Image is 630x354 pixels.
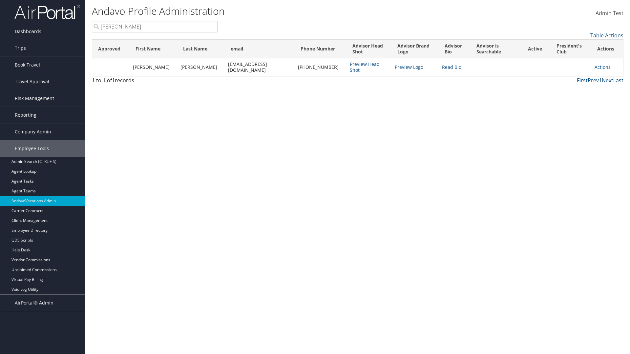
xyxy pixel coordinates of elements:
[15,23,41,40] span: Dashboards
[15,73,49,90] span: Travel Approval
[295,40,346,58] th: Phone Number: activate to sort column ascending
[92,21,218,32] input: Search
[92,4,446,18] h1: Andavo Profile Administration
[591,40,623,58] th: Actions
[522,40,551,58] th: Active: activate to sort column ascending
[596,3,623,24] a: Admin Test
[15,40,26,56] span: Trips
[177,58,225,76] td: [PERSON_NAME]
[588,77,599,84] a: Prev
[225,58,295,76] td: [EMAIL_ADDRESS][DOMAIN_NAME]
[395,64,423,70] a: Preview Logo
[599,77,602,84] a: 1
[225,40,295,58] th: email: activate to sort column ascending
[595,64,611,70] a: Actions
[92,40,130,58] th: Approved: activate to sort column ascending
[15,90,54,107] span: Risk Management
[442,64,461,70] a: Read Bio
[602,77,613,84] a: Next
[596,10,623,17] span: Admin Test
[439,40,471,58] th: Advisor Bio: activate to sort column ascending
[15,124,51,140] span: Company Admin
[471,40,522,58] th: Advisor is Searchable: activate to sort column ascending
[613,77,623,84] a: Last
[130,58,177,76] td: [PERSON_NAME]
[177,40,225,58] th: Last Name: activate to sort column ascending
[92,76,218,88] div: 1 to 1 of records
[15,140,49,157] span: Employee Tools
[112,77,115,84] span: 1
[551,40,591,58] th: President's Club: activate to sort column ascending
[14,4,80,20] img: airportal-logo.png
[15,57,40,73] span: Book Travel
[295,58,346,76] td: [PHONE_NUMBER]
[350,61,380,73] a: Preview Head Shot
[577,77,588,84] a: First
[346,40,391,58] th: Advisor Head Shot: activate to sort column ascending
[15,295,53,311] span: AirPortal® Admin
[590,32,623,39] a: Table Actions
[391,40,439,58] th: Advisor Brand Logo: activate to sort column ascending
[130,40,177,58] th: First Name: activate to sort column ascending
[15,107,36,123] span: Reporting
